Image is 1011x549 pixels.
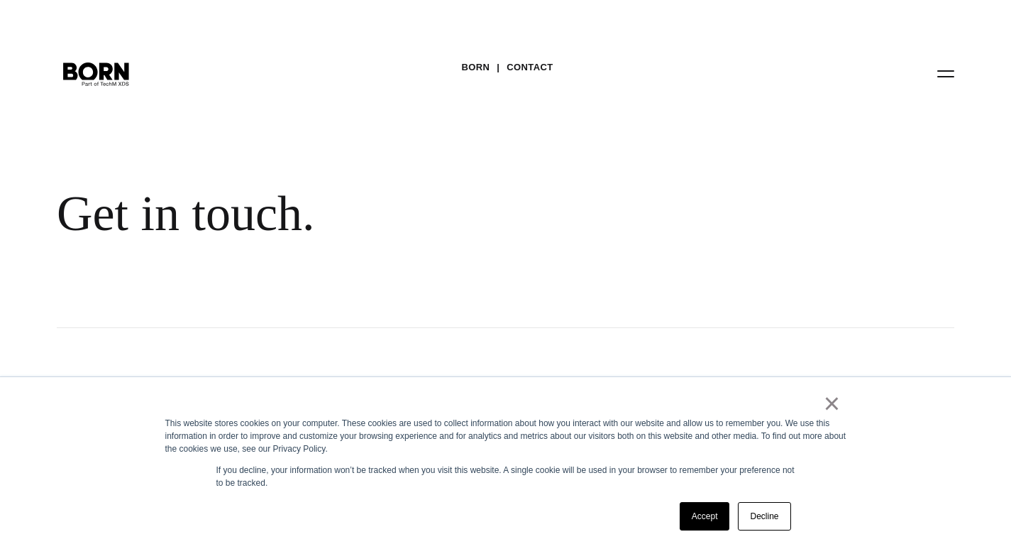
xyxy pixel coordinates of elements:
[929,58,963,88] button: Open
[216,464,795,489] p: If you decline, your information won’t be tracked when you visit this website. A single cookie wi...
[680,502,730,531] a: Accept
[57,185,866,243] div: Get in touch.
[738,502,790,531] a: Decline
[461,57,490,78] a: BORN
[824,397,841,410] a: ×
[165,417,846,455] div: This website stores cookies on your computer. These cookies are used to collect information about...
[507,57,553,78] a: Contact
